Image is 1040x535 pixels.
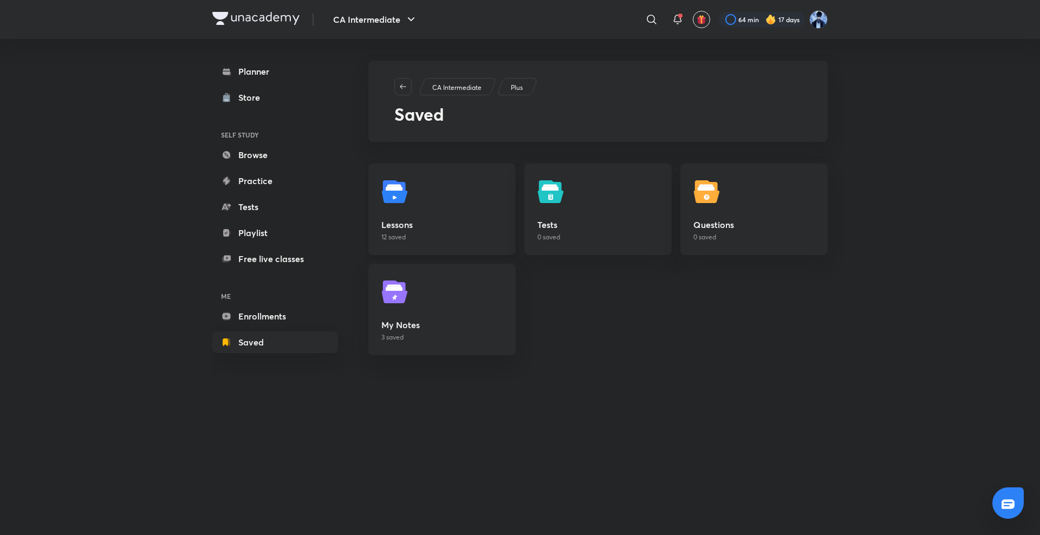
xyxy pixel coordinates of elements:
img: Company Logo [212,12,300,25]
h5: My Notes [381,318,503,331]
a: Company Logo [212,12,300,28]
a: Practice [212,170,338,192]
a: Playlist [212,222,338,244]
a: Planner [212,61,338,82]
a: Tests0 saved [524,164,672,255]
div: Store [238,91,266,104]
h5: Questions [693,218,815,231]
a: Browse [212,144,338,166]
p: 12 saved [381,232,503,242]
a: Plus [509,83,525,93]
img: questions.svg [693,177,724,207]
img: Imran Hingora [809,10,828,29]
h2: Saved [394,104,802,125]
img: avatar [697,15,706,24]
button: CA Intermediate [327,9,424,30]
h5: Lessons [381,218,503,231]
h6: SELF STUDY [212,126,338,144]
a: Tests [212,196,338,218]
a: Lessons12 saved [368,164,516,255]
a: CA Intermediate [431,83,484,93]
img: lessons.svg [381,177,412,207]
a: Enrollments [212,305,338,327]
button: avatar [693,11,710,28]
a: Store [212,87,338,108]
h6: ME [212,287,338,305]
a: My Notes3 saved [368,264,516,355]
p: 3 saved [381,332,503,342]
p: Plus [511,83,523,93]
img: streak [765,14,776,25]
h5: Tests [537,218,659,231]
a: Free live classes [212,248,338,270]
img: myNotes.svg [381,277,412,307]
img: tests.svg [537,177,568,207]
p: 0 saved [537,232,659,242]
p: 0 saved [693,232,815,242]
a: Saved [212,331,338,353]
p: CA Intermediate [432,83,482,93]
a: Questions0 saved [680,164,828,255]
